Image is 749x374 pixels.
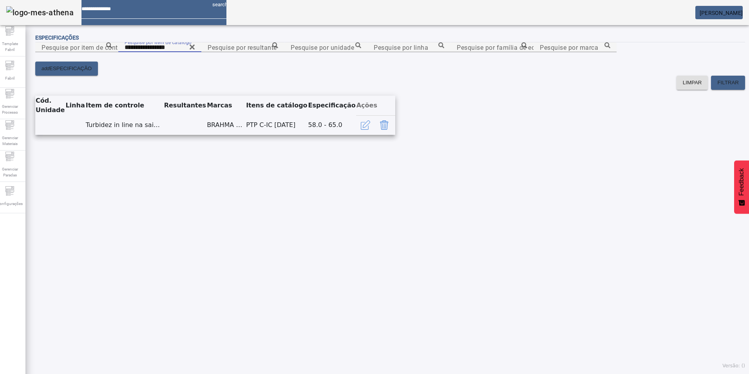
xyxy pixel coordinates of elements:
[49,65,92,73] span: ESPECIFICAÇÃO
[717,79,739,87] span: FILTRAR
[540,44,598,51] mat-label: Pesquise por marca
[734,160,749,214] button: Feedback - Mostrar pesquisa
[738,168,745,196] span: Feedback
[457,44,567,51] mat-label: Pesquise por família de equipamento
[291,43,361,52] input: Number
[375,116,394,134] button: Delete
[164,96,206,115] th: Resultantes
[308,96,356,115] th: Especificação
[85,115,164,135] td: Turbidez in line na saida da centrifuga
[246,115,308,135] td: PTP C-IC [DATE]
[374,43,444,52] input: Number
[356,96,395,115] th: Ações
[35,96,65,115] th: Cód. Unidade
[125,39,192,45] mat-label: Pesquise por item de catálogo
[208,44,277,51] mat-label: Pesquise por resultante
[3,73,17,84] span: Fabril
[208,43,278,52] input: Number
[677,76,708,90] button: LIMPAR
[308,115,356,135] td: 58.0 - 65.0
[246,96,308,115] th: Itens de catálogo
[711,76,745,90] button: FILTRAR
[35,34,79,41] span: Especificações
[35,62,98,76] button: addESPECIFICAÇÃO
[206,115,246,135] td: BRAHMA DUPLO MALTE TRIGO
[85,96,164,115] th: Item de controle
[6,6,74,19] img: logo-mes-athena
[42,43,112,52] input: Number
[42,44,129,51] mat-label: Pesquise por item de controle
[722,363,745,369] span: Versão: ()
[540,43,610,52] input: Number
[206,96,246,115] th: Marcas
[65,96,85,115] th: Linha
[291,44,354,51] mat-label: Pesquise por unidade
[683,79,702,87] span: LIMPAR
[374,44,428,51] mat-label: Pesquise por linha
[125,43,195,52] input: Number
[457,43,527,52] input: Number
[700,10,743,16] span: [PERSON_NAME]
